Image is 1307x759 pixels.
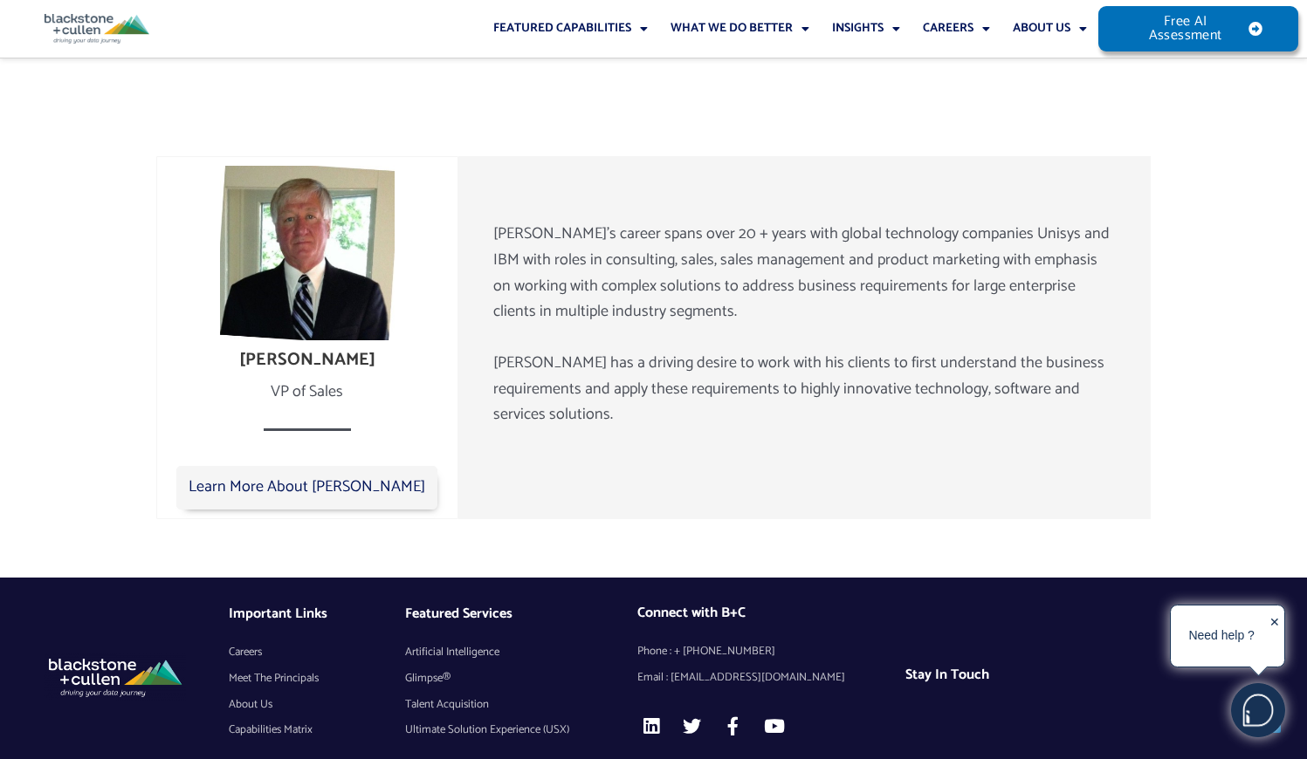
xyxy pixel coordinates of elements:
span: Talent Acquisition [405,692,489,718]
a: Capabilities Matrix [229,717,405,743]
a: Artificial Intelligence [405,639,636,666]
span: Phone : + [PHONE_NUMBER] [637,639,775,665]
span: Capabilities Matrix [229,717,313,743]
span: About Us [229,692,272,718]
img: AI consulting services [44,653,186,700]
a: Free AI Assessment [1098,6,1297,51]
h4: Featured Services [405,605,636,622]
span: Learn More About [PERSON_NAME] [189,478,425,497]
h4: [PERSON_NAME] [166,350,449,371]
a: Learn More About [PERSON_NAME] [176,466,437,509]
h4: Important Links [229,605,405,622]
a: Ultimate Solution Experience (USX) [405,717,636,743]
div: Need help ? [1173,608,1269,664]
div: VP of Sales [166,379,449,406]
span: Ultimate Solution Experience (USX) [405,717,569,743]
span: Meet The Principals [229,666,319,692]
h4: Stay In Touch [905,667,1143,683]
img: Michael Albright [220,166,395,340]
span: Artificial Intelligence [405,639,499,666]
p: [PERSON_NAME]’s career spans over 20 + years with global technology companies Unisys and IBM with... [493,222,1117,325]
span: Glimpse® [405,666,451,692]
h4: Connect with B+C [637,605,905,621]
img: users%2F5SSOSaKfQqXq3cFEnIZRYMEs4ra2%2Fmedia%2Fimages%2F-Bulle%20blanche%20sans%20fond%20%2B%20ma... [1232,684,1284,736]
span: Careers [229,639,262,666]
div: ✕ [1269,610,1280,664]
a: Careers [229,639,405,666]
a: Talent Acquisition [405,692,636,718]
a: Glimpse® [405,666,636,692]
a: About Us [229,692,405,718]
p: [PERSON_NAME] has a driving desire to work with his clients to first understand the business requ... [493,351,1117,428]
span: Free AI Assessment [1133,15,1237,43]
a: Meet The Principals [229,666,405,692]
span: Email : [EMAIL_ADDRESS][DOMAIN_NAME] [637,665,845,691]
